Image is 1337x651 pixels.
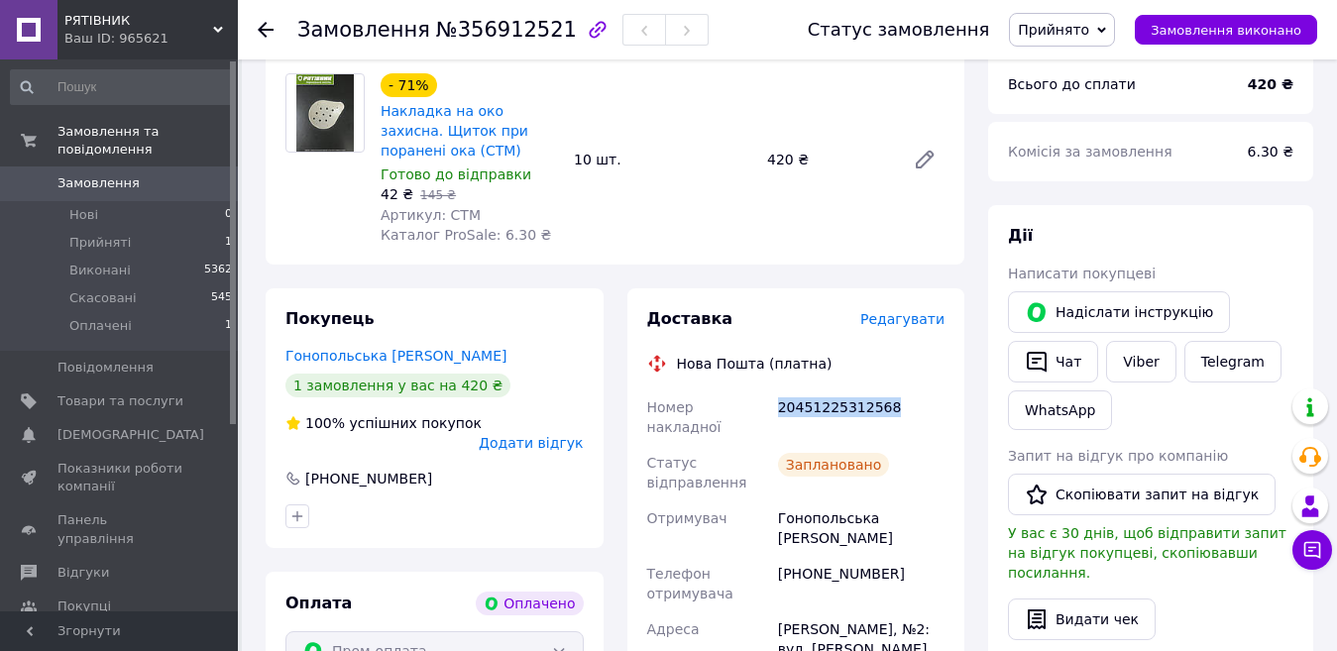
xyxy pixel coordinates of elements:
input: Пошук [10,69,234,105]
span: Замовлення виконано [1151,23,1301,38]
div: Статус замовлення [808,20,990,40]
div: Заплановано [778,453,890,477]
span: [DEMOGRAPHIC_DATA] [57,426,204,444]
a: Накладка на око захисна. Щиток при поранені ока (СТМ) [381,103,528,159]
span: Артикул: СТМ [381,207,481,223]
button: Чат [1008,341,1098,382]
span: Замовлення [297,18,430,42]
div: Ваш ID: 965621 [64,30,238,48]
span: 0 [225,206,232,224]
a: Гонопольська [PERSON_NAME] [285,348,506,364]
button: Скопіювати запит на відгук [1008,474,1276,515]
span: РЯТІВНИК [64,12,213,30]
span: Номер накладної [647,399,722,435]
span: Каталог ProSale: 6.30 ₴ [381,227,551,243]
span: Редагувати [860,311,945,327]
span: Статус відправлення [647,455,747,490]
span: Дії [1008,226,1033,245]
div: 1 замовлення у вас на 420 ₴ [285,374,510,397]
div: Оплачено [476,592,583,615]
span: Виконані [69,262,131,279]
span: Панель управління [57,511,183,547]
a: Telegram [1184,341,1281,382]
a: Viber [1106,341,1175,382]
span: Отримувач [647,510,727,526]
button: Чат з покупцем [1292,530,1332,570]
span: Телефон отримувача [647,566,733,601]
div: Гонопольська [PERSON_NAME] [774,500,948,556]
span: Товари та послуги [57,392,183,410]
button: Замовлення виконано [1135,15,1317,45]
b: 420 ₴ [1248,76,1293,92]
div: успішних покупок [285,413,482,433]
span: Всього до сплати [1008,76,1136,92]
span: Додати відгук [479,435,583,451]
span: Повідомлення [57,359,154,377]
span: №356912521 [436,18,577,42]
span: Відгуки [57,564,109,582]
span: Запит на відгук про компанію [1008,448,1228,464]
span: У вас є 30 днів, щоб відправити запит на відгук покупцеві, скопіювавши посилання. [1008,525,1286,581]
span: Замовлення та повідомлення [57,123,238,159]
span: 145 ₴ [420,188,456,202]
a: WhatsApp [1008,390,1112,430]
span: Скасовані [69,289,137,307]
div: 10 шт. [566,146,759,173]
span: Доставка [647,309,733,328]
span: 1 [225,234,232,252]
span: Замовлення [57,174,140,192]
button: Надіслати інструкцію [1008,291,1230,333]
span: Комісія за замовлення [1008,144,1172,160]
span: Готово до відправки [381,166,531,182]
span: 1 [225,317,232,335]
img: Накладка на око захисна. Щиток при поранені ока (СТМ) [296,74,355,152]
span: Адреса [647,621,700,637]
div: [PHONE_NUMBER] [774,556,948,611]
span: 5362 [204,262,232,279]
span: Оплачені [69,317,132,335]
span: 100% [305,415,345,431]
span: Нові [69,206,98,224]
span: 6.30 ₴ [1248,144,1293,160]
span: 545 [211,289,232,307]
div: 20451225312568 [774,389,948,445]
span: Прийнято [1018,22,1089,38]
a: Редагувати [905,140,945,179]
span: Показники роботи компанії [57,460,183,495]
div: Нова Пошта (платна) [672,354,837,374]
span: Прийняті [69,234,131,252]
span: Оплата [285,594,352,612]
button: Видати чек [1008,598,1156,640]
span: Покупці [57,597,111,615]
span: Покупець [285,309,375,328]
span: Написати покупцеві [1008,266,1156,281]
div: Повернутися назад [258,20,274,40]
span: 42 ₴ [381,186,413,202]
div: [PHONE_NUMBER] [303,469,434,488]
div: - 71% [381,73,437,97]
div: 420 ₴ [759,146,897,173]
